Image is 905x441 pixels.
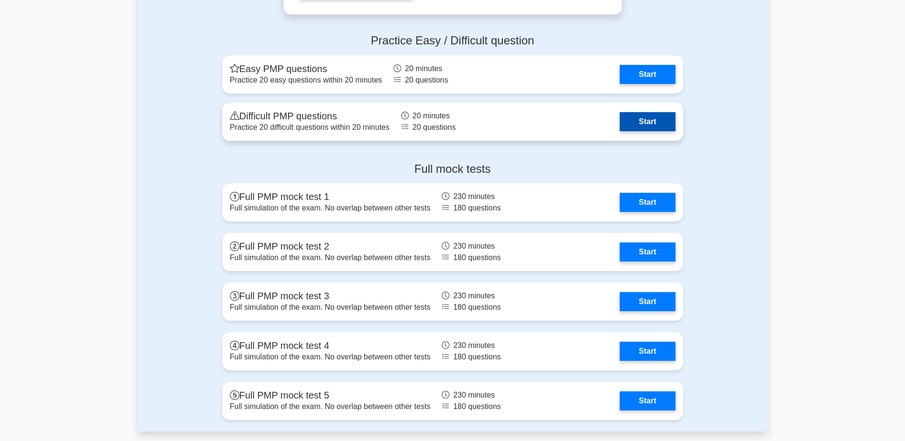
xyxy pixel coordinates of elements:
h4: Practice Easy / Difficult question [222,34,683,48]
a: Start [620,193,675,212]
a: Start [620,342,675,361]
a: Start [620,112,675,131]
a: Start [620,391,675,410]
a: Start [620,242,675,262]
h4: Full mock tests [222,162,683,176]
a: Start [620,65,675,84]
a: Start [620,292,675,311]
